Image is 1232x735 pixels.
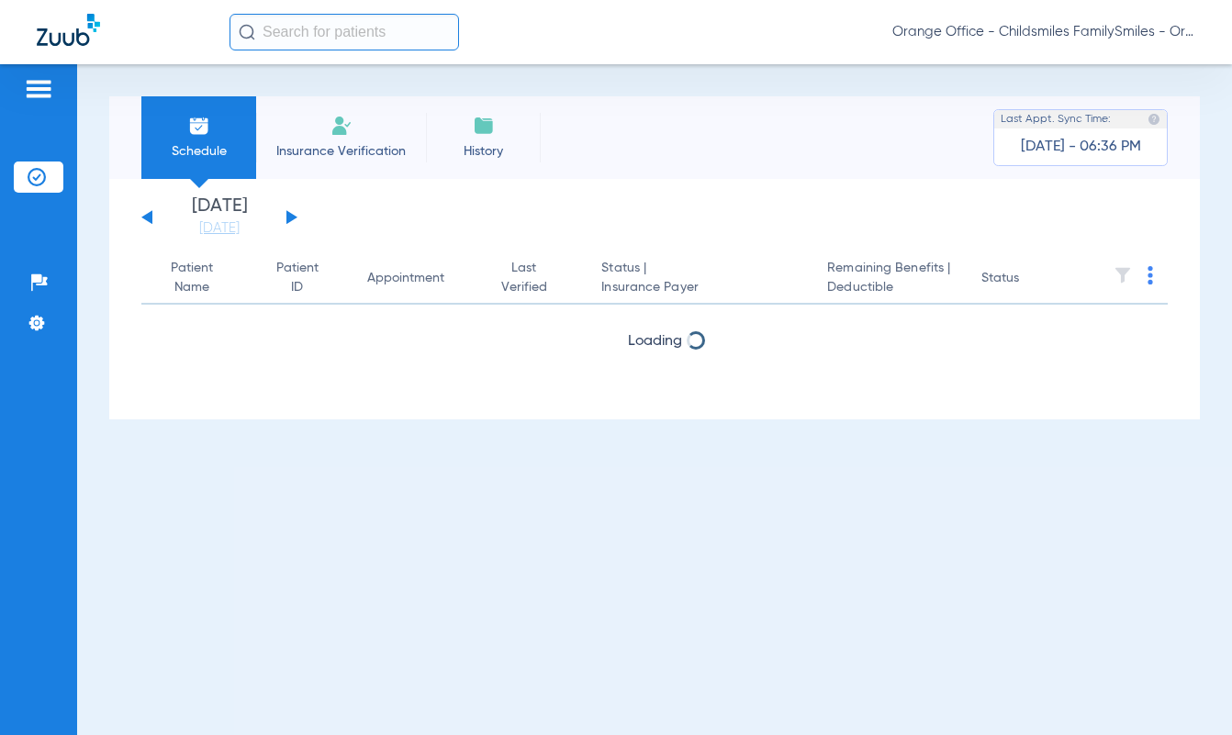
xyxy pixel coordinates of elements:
[156,259,243,297] div: Patient Name
[440,142,527,161] span: History
[492,259,572,297] div: Last Verified
[156,259,227,297] div: Patient Name
[330,115,353,137] img: Manual Insurance Verification
[273,259,321,297] div: Patient ID
[587,253,812,305] th: Status |
[1021,138,1141,156] span: [DATE] - 06:36 PM
[239,24,255,40] img: Search Icon
[1001,110,1111,128] span: Last Appt. Sync Time:
[188,115,210,137] img: Schedule
[812,253,967,305] th: Remaining Benefits |
[601,278,798,297] span: Insurance Payer
[164,219,274,238] a: [DATE]
[270,142,412,161] span: Insurance Verification
[1114,266,1132,284] img: filter.svg
[164,197,274,238] li: [DATE]
[367,269,463,288] div: Appointment
[367,269,444,288] div: Appointment
[24,78,53,100] img: hamburger-icon
[473,115,495,137] img: History
[155,142,242,161] span: Schedule
[1140,647,1232,735] iframe: Chat Widget
[1148,266,1153,284] img: group-dot-blue.svg
[628,334,682,349] span: Loading
[827,278,952,297] span: Deductible
[230,14,459,50] input: Search for patients
[967,253,1091,305] th: Status
[892,23,1195,41] span: Orange Office - Childsmiles FamilySmiles - Orange St Dental Associates LLC - Orange General DBA A...
[273,259,338,297] div: Patient ID
[492,259,555,297] div: Last Verified
[37,14,100,46] img: Zuub Logo
[1148,113,1160,126] img: last sync help info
